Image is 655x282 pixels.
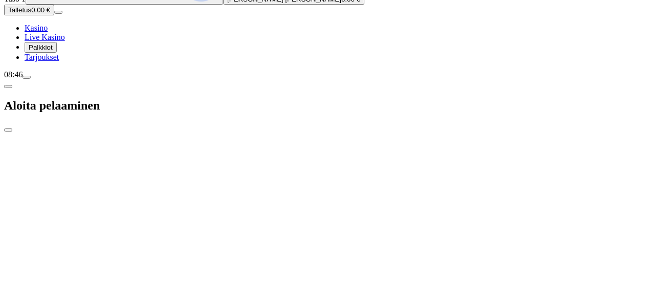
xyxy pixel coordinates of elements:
span: 08:46 [4,70,23,79]
span: Live Kasino [25,33,65,41]
a: diamond iconKasino [25,24,48,32]
button: Talletusplus icon0.00 € [4,5,54,15]
button: menu [54,11,62,14]
a: poker-chip iconLive Kasino [25,33,65,41]
span: Talletus [8,6,31,14]
button: menu [23,76,31,79]
button: chevron-left icon [4,85,12,88]
span: Palkkiot [29,44,53,51]
button: close [4,128,12,132]
span: Tarjoukset [25,53,59,61]
button: reward iconPalkkiot [25,42,57,53]
span: 0.00 € [31,6,50,14]
span: Kasino [25,24,48,32]
a: gift-inverted iconTarjoukset [25,53,59,61]
h2: Aloita pelaaminen [4,99,651,113]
